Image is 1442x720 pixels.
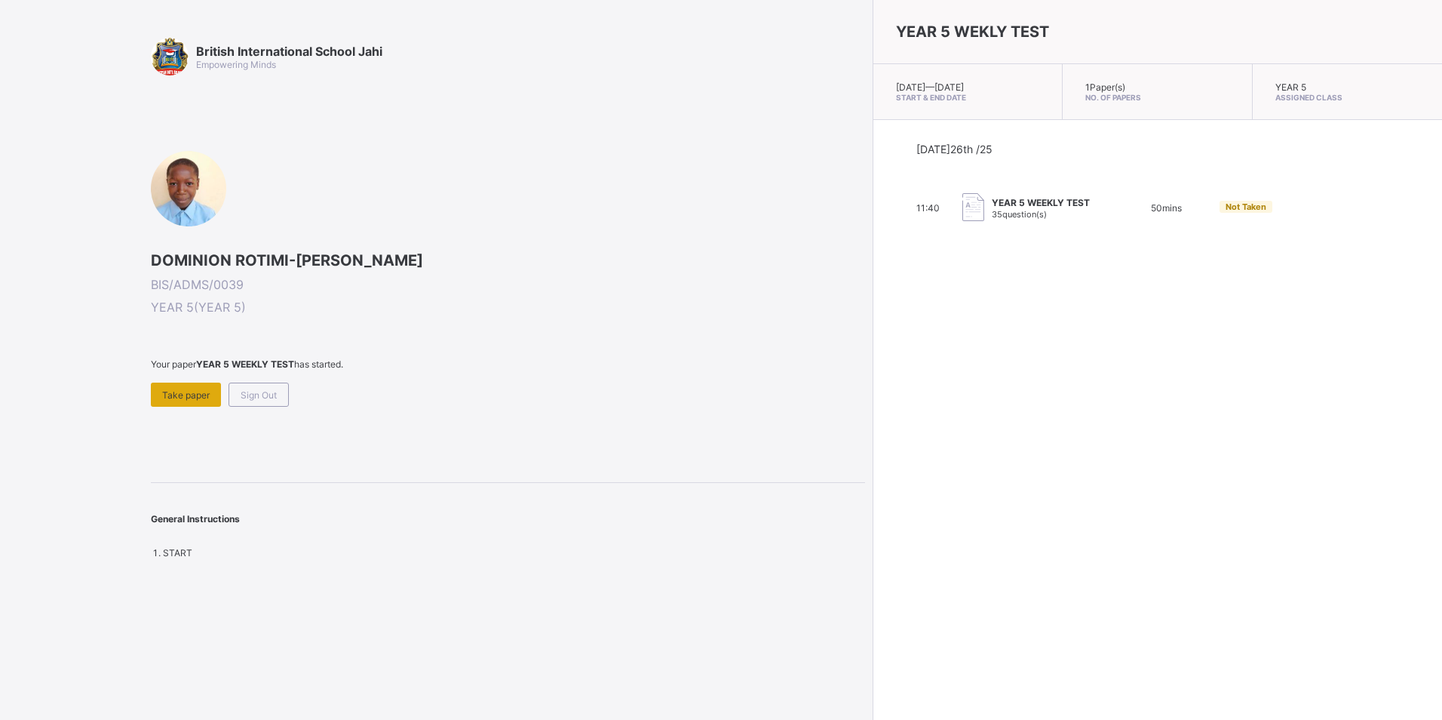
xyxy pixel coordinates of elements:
span: Your paper has started. [151,358,865,370]
span: 1 Paper(s) [1085,82,1125,93]
span: Take paper [162,389,210,401]
span: No. of Papers [1085,93,1229,102]
span: [DATE] — [DATE] [896,82,964,93]
b: YEAR 5 WEEKLY TEST [196,358,294,370]
span: Empowering Minds [196,59,276,70]
img: take_paper.cd97e1aca70de81545fe8e300f84619e.svg [962,193,984,221]
span: YEAR 5 [1275,82,1306,93]
span: 35 question(s) [992,209,1047,220]
span: Start & End Date [896,93,1039,102]
span: British International School Jahi [196,44,382,59]
span: YEAR 5 WEKLY TEST [896,23,1049,41]
span: START [163,547,192,558]
span: YEAR 5 WEEKLY TEST [992,197,1090,208]
span: [DATE] 26th /25 [916,143,993,155]
span: 50 mins [1151,202,1182,214]
span: DOMINION ROTIMI-[PERSON_NAME] [151,251,865,269]
span: Assigned Class [1275,93,1419,102]
span: Sign Out [241,389,277,401]
span: 11:40 [916,202,940,214]
span: BIS/ADMS/0039 [151,277,865,292]
span: YEAR 5 ( YEAR 5 ) [151,300,865,315]
span: Not Taken [1226,202,1266,212]
span: General Instructions [151,513,240,525]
